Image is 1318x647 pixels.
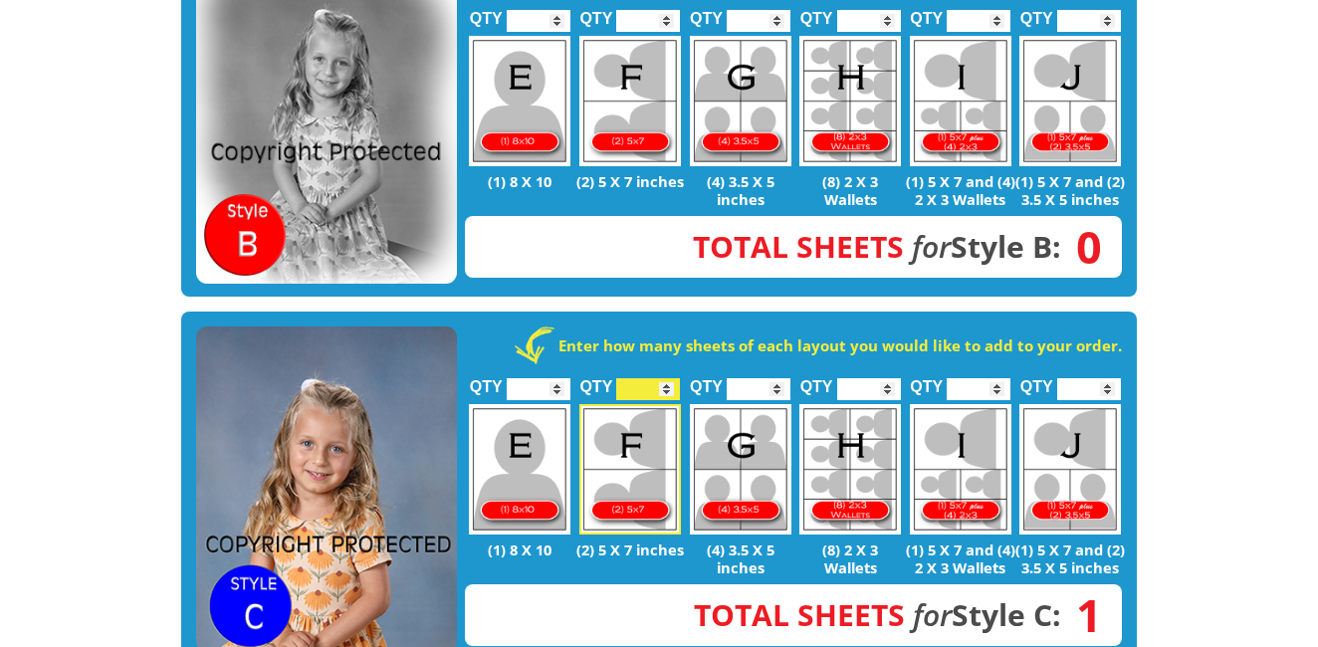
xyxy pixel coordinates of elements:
span: Total Sheets [693,226,904,267]
label: QTY [1020,356,1053,405]
img: E [469,404,570,535]
p: (2) 5 X 7 inches [575,540,686,558]
img: H [799,404,901,535]
img: H [799,36,901,166]
p: (1) 5 X 7 and (2) 3.5 X 5 inches [1015,540,1126,576]
img: I [910,404,1011,535]
strong: Enter how many sheets of each layout you would like to add to your order. [558,335,1122,355]
p: (8) 2 X 3 Wallets [795,172,906,208]
img: E [469,36,570,166]
img: J [1019,404,1121,535]
p: (1) 5 X 7 and (4) 2 X 3 Wallets [905,540,1015,576]
p: (8) 2 X 3 Wallets [795,540,906,576]
img: I [910,36,1011,166]
img: F [579,36,681,166]
p: (2) 5 X 7 inches [575,172,686,190]
img: J [1019,36,1121,166]
em: for [913,594,952,635]
strong: Style B: [693,226,1061,267]
label: QTY [800,356,833,405]
label: QTY [690,356,723,405]
p: (4) 3.5 X 5 inches [685,172,795,208]
p: (4) 3.5 X 5 inches [685,540,795,576]
img: G [690,404,791,535]
span: 0 [1061,236,1102,258]
label: QTY [579,356,612,405]
img: G [690,36,791,166]
span: 1 [1061,604,1102,626]
label: QTY [470,356,503,405]
span: Total Sheets [694,594,905,635]
p: (1) 8 X 10 [465,540,575,558]
em: for [912,226,951,267]
p: (1) 5 X 7 and (2) 3.5 X 5 inches [1015,172,1126,208]
label: QTY [910,356,943,405]
p: (1) 8 X 10 [465,172,575,190]
p: (1) 5 X 7 and (4) 2 X 3 Wallets [905,172,1015,208]
img: F [579,404,681,535]
strong: Style C: [694,594,1061,635]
